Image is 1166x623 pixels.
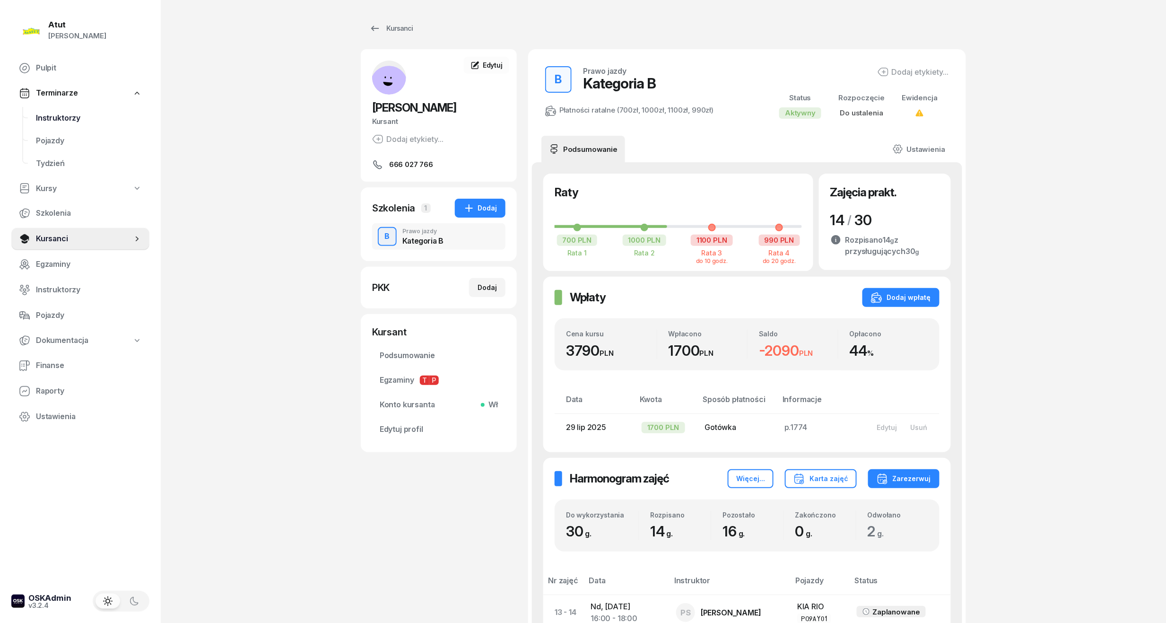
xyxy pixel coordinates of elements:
[797,601,842,613] div: KIA RIO
[850,330,929,338] div: Opłacono
[566,330,657,338] div: Cena kursu
[868,469,940,488] button: Zarezerwuj
[910,423,927,431] div: Usuń
[372,418,505,441] a: Edytuj profil
[849,574,951,595] th: Status
[845,234,940,257] div: Rozpisano z przysługujących
[28,130,149,152] a: Pojazdy
[463,202,497,214] div: Dodaj
[867,349,874,358] small: %
[11,405,149,428] a: Ustawienia
[429,376,439,385] span: P
[555,249,600,257] div: Rata 1
[402,228,444,234] div: Prawo jazdy
[372,281,390,294] div: PKK
[779,92,821,104] div: Status
[585,529,592,538] small: g.
[36,112,142,124] span: Instruktorzy
[551,70,566,89] div: B
[850,342,929,360] div: 44
[369,23,413,34] div: Kursanci
[372,159,505,170] a: 666 027 766
[868,511,928,519] div: Odwołano
[790,574,849,595] th: Pojazdy
[801,614,827,623] div: PO9AY01
[372,202,416,215] div: Szkolenia
[36,207,142,219] span: Szkolenia
[873,606,920,618] div: Zaplanowane
[36,233,132,245] span: Kursanci
[622,249,667,257] div: Rata 2
[36,334,88,347] span: Dokumentacja
[701,609,761,616] div: [PERSON_NAME]
[871,292,931,303] div: Dodaj wpłatę
[890,237,895,244] small: g
[28,107,149,130] a: Instruktorzy
[36,62,142,74] span: Pulpit
[705,421,769,434] div: Gotówka
[878,66,949,78] button: Dodaj etykiety...
[36,385,142,397] span: Raporty
[372,115,505,128] div: Kursant
[566,511,638,519] div: Do wykorzystania
[557,235,598,246] div: 700 PLN
[722,523,749,540] span: 16
[757,257,802,264] div: do 20 godz.
[757,249,802,257] div: Rata 4
[464,57,509,74] a: Edytuj
[36,87,78,99] span: Terminarze
[669,574,790,595] th: Instruktor
[380,399,498,411] span: Konto kursanta
[455,199,505,218] button: Dodaj
[372,394,505,416] a: Konto kursantaWł
[36,309,142,322] span: Pojazdy
[36,360,142,372] span: Finanse
[469,278,505,297] button: Dodaj
[739,529,745,538] small: g.
[838,92,885,104] div: Rozpoczęcie
[905,246,920,256] span: 30
[11,330,149,351] a: Dokumentacja
[877,423,897,431] div: Edytuj
[485,399,498,411] span: Wł
[36,183,57,195] span: Kursy
[736,473,765,484] div: Więcej...
[372,369,505,392] a: EgzaminyTP
[555,393,634,413] th: Data
[722,511,783,519] div: Pozostało
[877,473,931,484] div: Zarezerwuj
[372,223,505,250] button: BPrawo jazdyKategoria B
[420,376,429,385] span: T
[779,107,821,119] div: Aktywny
[847,212,852,228] div: /
[915,248,920,255] small: g
[728,469,774,488] button: Więcej...
[650,523,678,540] span: 14
[691,235,733,246] div: 1100 PLN
[421,203,431,213] span: 1
[759,235,800,246] div: 990 PLN
[600,349,614,358] small: PLN
[777,393,862,413] th: Informacje
[372,101,456,114] span: [PERSON_NAME]
[623,235,667,246] div: 1000 PLN
[11,304,149,327] a: Pojazdy
[634,393,697,413] th: Kwota
[36,158,142,170] span: Tydzień
[36,411,142,423] span: Ustawienia
[878,529,884,538] small: g.
[830,211,845,228] span: 14
[840,108,883,117] span: Do ustalenia
[793,473,848,484] div: Karta zajęć
[759,330,838,338] div: Saldo
[667,529,673,538] small: g.
[11,178,149,200] a: Kursy
[545,104,714,116] div: Płatności ratalne (700zł, 1000zł, 1100zł, 990zł)
[11,354,149,377] a: Finanse
[882,235,895,245] span: 14
[902,92,938,104] div: Ewidencja
[583,67,627,75] div: Prawo jazdy
[380,350,498,362] span: Podsumowanie
[697,393,777,413] th: Sposób płatności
